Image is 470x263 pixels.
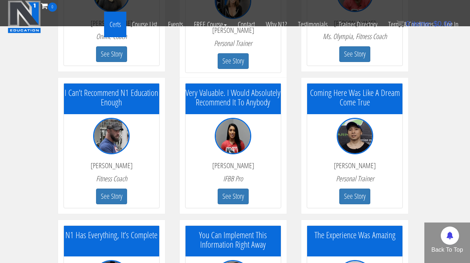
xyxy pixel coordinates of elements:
[64,88,159,107] h5: I Can’t Recommend N1 Education Enough
[424,245,470,254] p: Back To Top
[218,189,249,204] button: See Story
[93,118,130,154] img: testimonial
[293,12,333,37] a: Testimonials
[69,162,154,170] p: [PERSON_NAME]
[339,46,370,62] button: See Story
[333,12,383,37] a: Trainer Directory
[232,12,260,37] a: Contact
[339,189,370,204] button: See Story
[307,230,402,240] h5: The Experience Was Amazing
[186,88,281,107] h5: Very Valuable. I Would Absolutely Recommend It To Anybody
[96,46,127,62] button: See Story
[313,162,397,170] p: [PERSON_NAME]
[307,88,402,107] h5: Coming Here Was Like A Dream Come True
[223,174,243,183] em: IFBB Pro
[397,20,452,28] a: 0 items: $0.00
[397,20,404,27] img: icon11.png
[41,1,57,11] a: 0
[439,12,464,37] a: Log In
[218,191,249,201] a: See Story
[186,230,281,250] h5: You Can Implement This Information Right Away
[406,20,410,28] span: 0
[260,12,293,37] a: Why N1?
[412,20,431,28] span: items:
[383,12,439,37] a: Terms & Conditions
[433,20,437,28] span: $
[96,174,127,183] em: Fitness Coach
[339,49,370,58] a: See Story
[126,12,163,37] a: Course List
[8,0,41,33] img: n1-education
[163,12,188,37] a: Events
[339,191,370,201] a: See Story
[104,12,126,37] a: Certs
[96,189,127,204] button: See Story
[64,230,159,240] h5: N1 Has Everything, It’s Complete
[433,20,452,28] bdi: 0.00
[218,53,249,69] button: See Story
[336,174,374,183] em: Personal Trainer
[218,55,249,65] a: See Story
[215,118,251,154] img: testimonial
[96,191,127,201] a: See Story
[337,118,373,154] img: testimonial
[188,12,232,37] a: FREE Course
[214,38,252,48] em: Personal Trainer
[96,49,127,58] a: See Story
[48,3,57,12] span: 0
[191,162,275,170] p: [PERSON_NAME]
